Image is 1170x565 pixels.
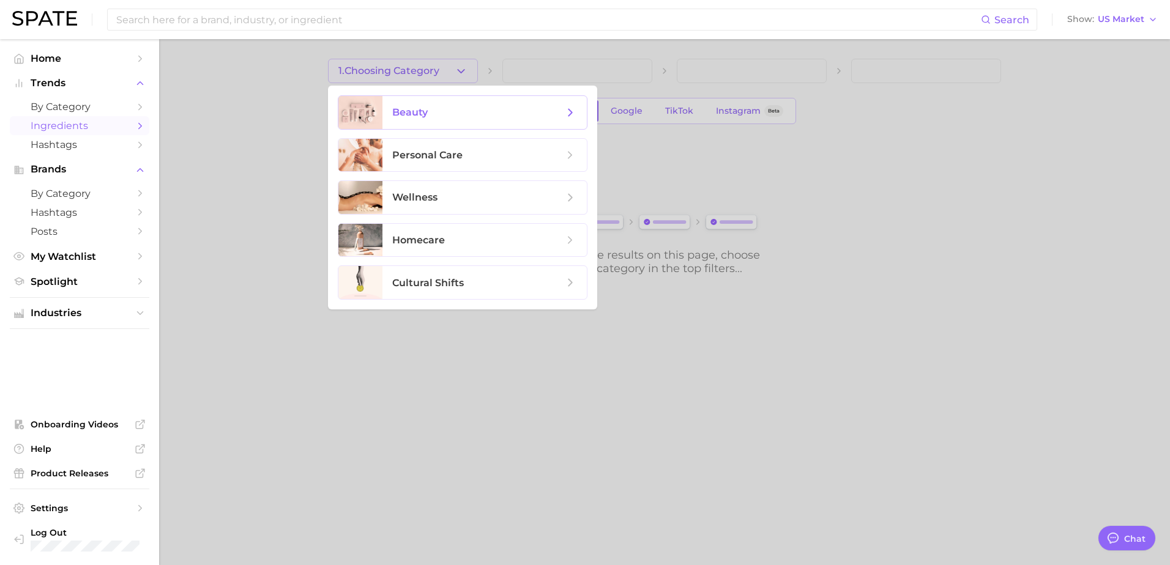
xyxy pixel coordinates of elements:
span: Spotlight [31,276,129,287]
span: by Category [31,101,129,113]
span: Ingredients [31,120,129,131]
span: Search [994,14,1029,26]
button: Industries [10,304,149,322]
ul: 1.Choosing Category [328,86,597,309]
img: SPATE [12,11,77,26]
span: by Category [31,188,129,199]
span: personal care [392,149,463,161]
span: Brands [31,164,129,175]
a: Home [10,49,149,68]
button: Trends [10,74,149,92]
button: ShowUS Market [1064,12,1161,28]
a: by Category [10,97,149,116]
a: Spotlight [10,272,149,291]
span: My Watchlist [31,251,129,262]
a: Onboarding Videos [10,415,149,434]
span: homecare [392,234,445,246]
span: US Market [1098,16,1144,23]
span: Industries [31,308,129,319]
a: Help [10,440,149,458]
a: My Watchlist [10,247,149,266]
span: cultural shifts [392,277,464,289]
a: Log out. Currently logged in with e-mail jek@cosmax.com. [10,523,149,555]
a: Hashtags [10,135,149,154]
a: Product Releases [10,464,149,482]
a: by Category [10,184,149,203]
span: Trends [31,78,129,89]
span: wellness [392,191,438,203]
span: beauty [392,106,428,118]
span: Show [1067,16,1094,23]
a: Ingredients [10,116,149,135]
span: Posts [31,226,129,237]
a: Hashtags [10,203,149,222]
a: Settings [10,499,149,517]
a: Posts [10,222,149,241]
span: Help [31,443,129,454]
span: Settings [31,503,129,514]
span: Hashtags [31,207,129,218]
input: Search here for a brand, industry, or ingredient [115,9,981,30]
span: Home [31,53,129,64]
span: Log Out [31,527,140,538]
button: Brands [10,160,149,179]
span: Onboarding Videos [31,419,129,430]
span: Hashtags [31,139,129,150]
span: Product Releases [31,468,129,479]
